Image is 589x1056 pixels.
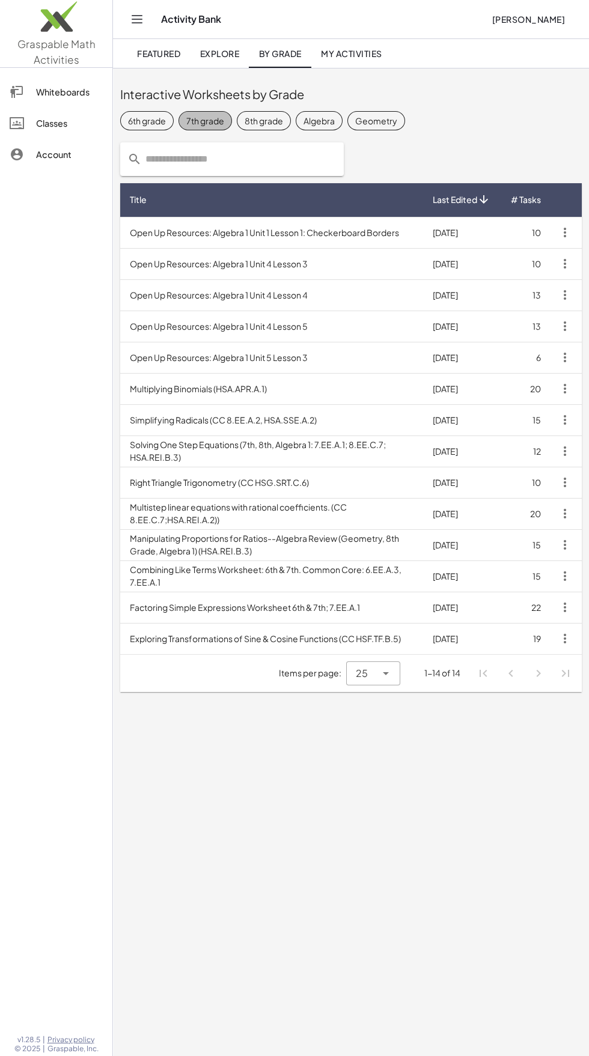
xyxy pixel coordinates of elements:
td: [DATE] [423,279,501,311]
td: [DATE] [423,217,501,248]
td: 10 [501,217,551,248]
span: | [43,1035,45,1045]
td: Multistep linear equations with rational coefficients. (CC 8.EE.C.7;HSA.REI.A.2)) [120,498,423,529]
div: 8th grade [245,115,283,127]
span: Title [130,193,147,206]
td: Manipulating Proportions for Ratios--Algebra Review (Geometry, 8th Grade, Algebra 1) (HSA.REI.B.3) [120,529,423,560]
td: [DATE] [423,311,501,342]
span: By Grade [258,48,301,59]
a: Classes [5,109,108,138]
div: Account [36,147,103,162]
td: Solving One Step Equations (7th, 8th, Algebra 1: 7.EE.A.1; 8.EE.C.7; HSA.REI.B.3) [120,435,423,467]
span: v1.28.5 [17,1035,40,1045]
td: Open Up Resources: Algebra 1 Unit 4 Lesson 4 [120,279,423,311]
td: Open Up Resources: Algebra 1 Unit 5 Lesson 3 [120,342,423,373]
button: [PERSON_NAME] [482,8,575,30]
div: Whiteboards [36,85,103,99]
i: prepended action [127,152,142,166]
div: Algebra [304,115,335,127]
td: Right Triangle Trigonometry (CC HSG.SRT.C.6) [120,467,423,498]
span: Graspable, Inc. [47,1044,99,1054]
td: Factoring Simple Expressions Worksheet 6th & 7th; 7.EE.A.1 [120,592,423,623]
td: [DATE] [423,404,501,435]
div: 6th grade [128,115,166,127]
td: 13 [501,279,551,311]
span: Items per page: [279,667,346,679]
td: 15 [501,404,551,435]
td: 20 [501,373,551,404]
span: [PERSON_NAME] [492,14,565,25]
span: Last Edited [433,193,477,206]
td: Open Up Resources: Algebra 1 Unit 1 Lesson 1: Checkerboard Borders [120,217,423,248]
span: Explore [200,48,239,59]
td: Combining Like Terms Worksheet: 6th & 7th. Common Core: 6.EE.A.3, 7.EE.A.1 [120,560,423,592]
span: 25 [356,666,368,681]
td: 10 [501,467,551,498]
td: 10 [501,248,551,279]
td: Simplifying Radicals (CC 8.EE.A.2, HSA.SSE.A.2) [120,404,423,435]
td: 22 [501,592,551,623]
td: Open Up Resources: Algebra 1 Unit 4 Lesson 3 [120,248,423,279]
div: 1-14 of 14 [424,667,460,679]
td: [DATE] [423,248,501,279]
td: [DATE] [423,529,501,560]
span: # Tasks [511,193,541,206]
td: 12 [501,435,551,467]
a: Privacy policy [47,1035,99,1045]
td: [DATE] [423,435,501,467]
div: 7th grade [186,115,224,127]
span: Featured [137,48,180,59]
td: 6 [501,342,551,373]
a: Whiteboards [5,77,108,106]
td: [DATE] [423,498,501,529]
td: 15 [501,560,551,592]
span: My Activities [321,48,382,59]
nav: Pagination Navigation [470,660,579,687]
span: | [43,1044,45,1054]
div: Classes [36,116,103,130]
td: Multiplying Binomials (HSA.APR.A.1) [120,373,423,404]
td: [DATE] [423,342,501,373]
td: [DATE] [423,373,501,404]
td: 19 [501,623,551,654]
span: Graspable Math Activities [17,37,96,66]
td: 20 [501,498,551,529]
td: [DATE] [423,467,501,498]
td: [DATE] [423,592,501,623]
div: Geometry [355,115,397,127]
div: Interactive Worksheets by Grade [120,86,582,103]
button: Toggle navigation [127,10,147,29]
td: Open Up Resources: Algebra 1 Unit 4 Lesson 5 [120,311,423,342]
td: [DATE] [423,560,501,592]
a: Account [5,140,108,169]
td: [DATE] [423,623,501,654]
span: © 2025 [14,1044,40,1054]
td: 15 [501,529,551,560]
td: Exploring Transformations of Sine & Cosine Functions (CC HSF.TF.B.5) [120,623,423,654]
td: 13 [501,311,551,342]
